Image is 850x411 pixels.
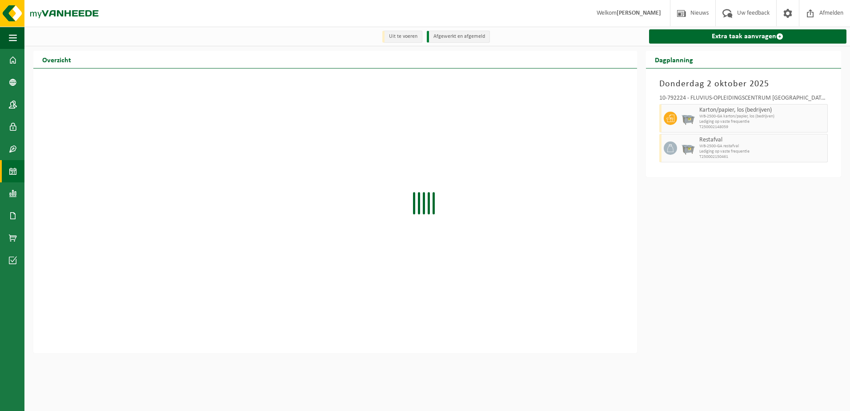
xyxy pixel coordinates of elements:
[659,77,828,91] h3: Donderdag 2 oktober 2025
[33,51,80,68] h2: Overzicht
[699,125,825,130] span: T250002148059
[699,154,825,160] span: T250002150461
[659,95,828,104] div: 10-792224 - FLUVIUS-OPLEIDINGSCENTRUM [GEOGRAPHIC_DATA]/[GEOGRAPHIC_DATA]
[617,10,661,16] strong: [PERSON_NAME]
[649,29,846,44] a: Extra taak aanvragen
[427,31,490,43] li: Afgewerkt en afgemeld
[682,112,695,125] img: WB-2500-GAL-GY-01
[382,31,422,43] li: Uit te voeren
[699,107,825,114] span: Karton/papier, los (bedrijven)
[699,144,825,149] span: WB-2500-GA restafval
[646,51,702,68] h2: Dagplanning
[699,137,825,144] span: Restafval
[682,141,695,155] img: WB-2500-GAL-GY-01
[699,114,825,119] span: WB-2500-GA karton/papier, los (bedrijven)
[699,149,825,154] span: Lediging op vaste frequentie
[699,119,825,125] span: Lediging op vaste frequentie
